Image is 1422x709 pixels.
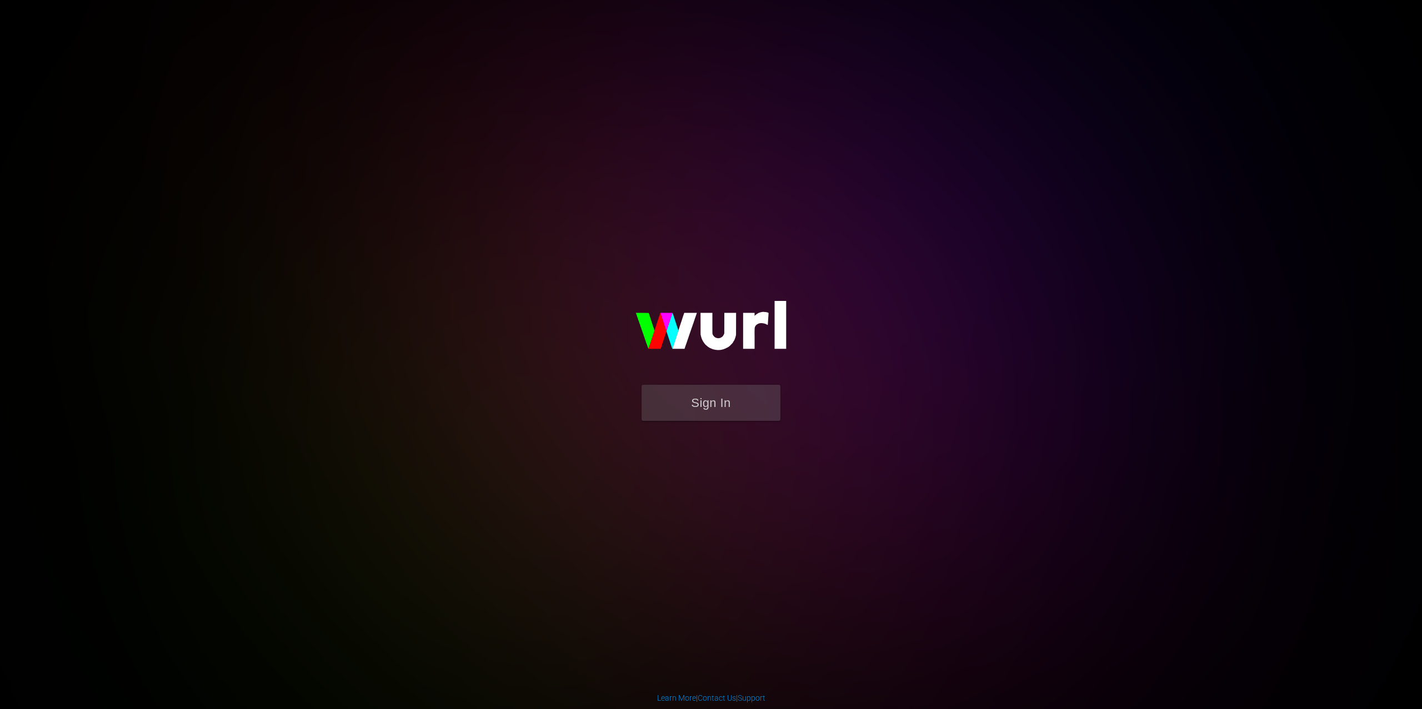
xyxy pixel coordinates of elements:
a: Learn More [657,693,696,702]
a: Support [738,693,765,702]
a: Contact Us [698,693,736,702]
button: Sign In [642,385,780,421]
img: wurl-logo-on-black-223613ac3d8ba8fe6dc639794a292ebdb59501304c7dfd60c99c58986ef67473.svg [600,277,822,385]
div: | | [657,692,765,703]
